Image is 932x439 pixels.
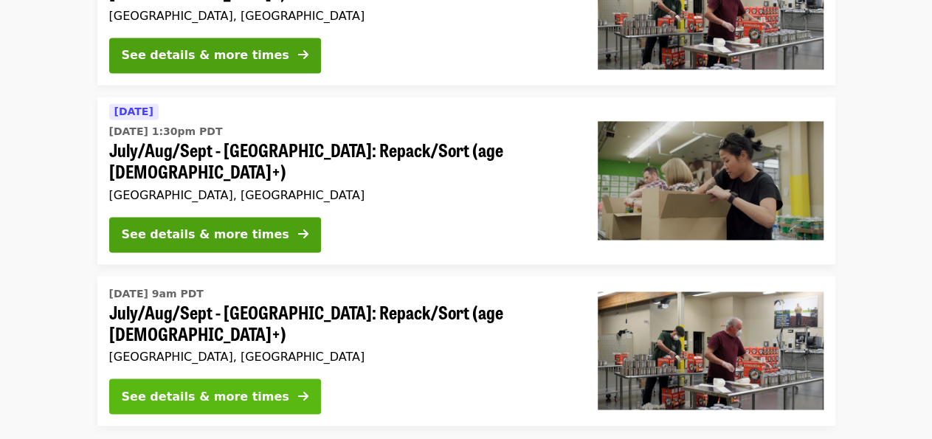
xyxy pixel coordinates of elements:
img: July/Aug/Sept - Portland: Repack/Sort (age 16+) organized by Oregon Food Bank [598,291,824,409]
div: [GEOGRAPHIC_DATA], [GEOGRAPHIC_DATA] [109,349,574,363]
button: See details & more times [109,378,321,414]
span: July/Aug/Sept - [GEOGRAPHIC_DATA]: Repack/Sort (age [DEMOGRAPHIC_DATA]+) [109,139,574,182]
div: [GEOGRAPHIC_DATA], [GEOGRAPHIC_DATA] [109,9,574,23]
a: See details for "July/Aug/Sept - Portland: Repack/Sort (age 8+)" [97,97,835,264]
div: [GEOGRAPHIC_DATA], [GEOGRAPHIC_DATA] [109,188,574,202]
button: See details & more times [109,217,321,252]
time: [DATE] 9am PDT [109,286,204,301]
div: See details & more times [122,226,289,243]
i: arrow-right icon [298,389,308,403]
i: arrow-right icon [298,227,308,241]
a: See details for "July/Aug/Sept - Portland: Repack/Sort (age 16+)" [97,276,835,426]
div: See details & more times [122,46,289,64]
div: See details & more times [122,387,289,405]
time: [DATE] 1:30pm PDT [109,124,223,139]
img: July/Aug/Sept - Portland: Repack/Sort (age 8+) organized by Oregon Food Bank [598,121,824,239]
i: arrow-right icon [298,48,308,62]
span: [DATE] [114,106,153,117]
span: July/Aug/Sept - [GEOGRAPHIC_DATA]: Repack/Sort (age [DEMOGRAPHIC_DATA]+) [109,301,574,344]
button: See details & more times [109,38,321,73]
